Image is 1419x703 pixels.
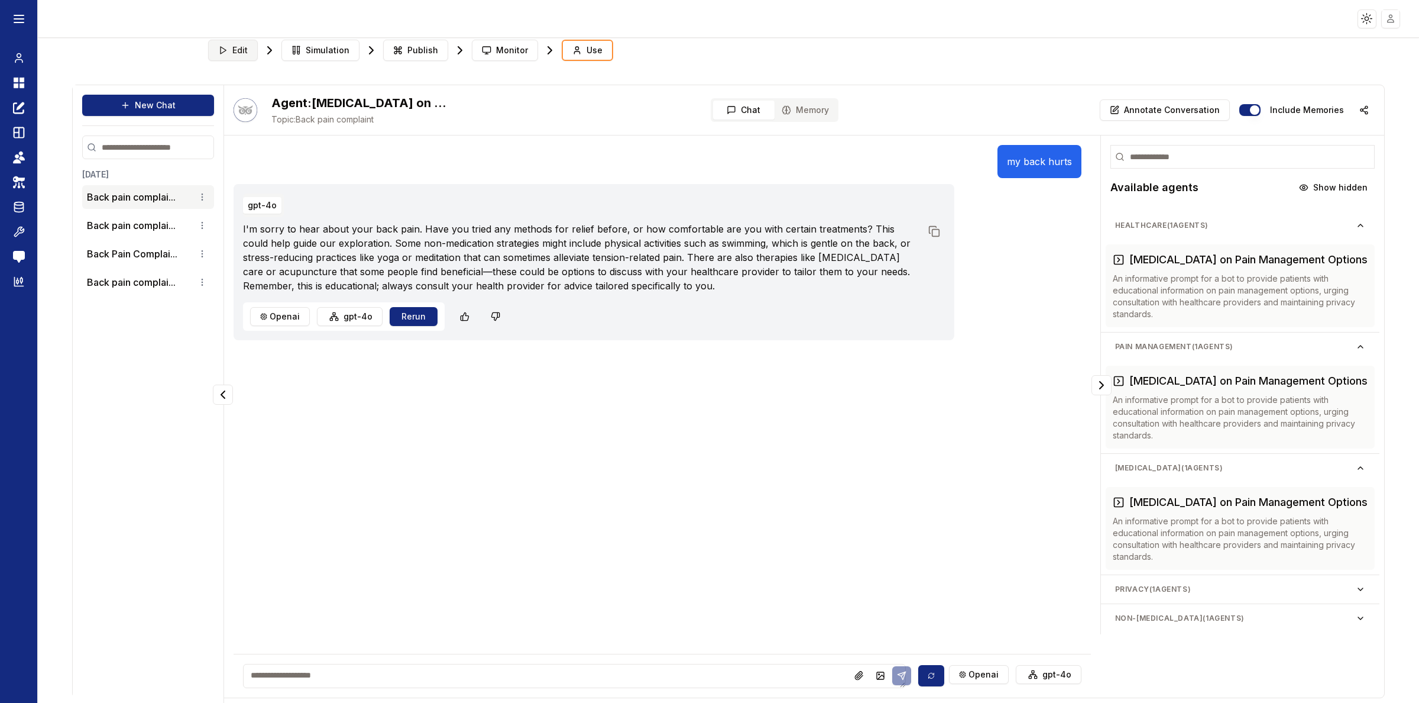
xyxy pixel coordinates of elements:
[234,98,257,122] img: Bot
[1115,585,1356,594] span: privacy ( 1 agents)
[1042,669,1071,681] span: gpt-4o
[213,385,233,405] button: Collapse panel
[270,311,300,323] span: openai
[87,190,176,204] button: Back pain complai...
[250,307,310,326] button: openai
[1106,216,1375,235] button: healthcare(1agents)
[949,665,1009,684] button: openai
[968,669,999,681] span: openai
[87,247,177,261] button: Back Pain Complai...
[243,197,281,214] button: gpt-4o
[232,44,248,56] span: Edit
[195,218,209,233] button: Conversation options
[407,44,438,56] span: Publish
[496,44,528,56] span: Monitor
[208,40,258,61] button: Edit
[1113,515,1368,563] p: An informative prompt for a bot to provide patients with educational information on pain manageme...
[281,40,359,61] button: Simulation
[234,98,257,122] button: Talk with Hootie
[1106,337,1375,356] button: pain management(1agents)
[562,40,613,61] button: Use
[306,44,349,56] span: Simulation
[1110,179,1198,196] h2: Available agents
[243,222,921,293] p: I'm sorry to hear about your back pain. Have you tried any methods for relief before, or how comf...
[1292,178,1375,197] button: Show hidden
[1106,609,1375,628] button: non-[MEDICAL_DATA](1agents)
[317,307,383,326] button: gpt-4o
[195,190,209,204] button: Conversation options
[1115,463,1356,473] span: [MEDICAL_DATA] ( 1 agents)
[1106,459,1375,478] button: [MEDICAL_DATA](1agents)
[1382,10,1399,27] img: placeholder-user.jpg
[1106,580,1375,599] button: privacy(1agents)
[1129,494,1368,511] h3: [MEDICAL_DATA] on Pain Management Options
[87,275,176,289] button: Back pain complai...
[13,251,25,263] img: feedback
[1016,665,1081,684] button: gpt-4o
[195,275,209,289] button: Conversation options
[344,311,372,323] span: gpt-4o
[587,44,602,56] span: Use
[82,95,214,116] button: New Chat
[1313,182,1368,194] span: Show hidden
[1091,375,1112,395] button: Collapse panel
[1115,342,1356,352] span: pain management ( 1 agents)
[1007,154,1072,169] p: my back hurts
[195,247,209,261] button: Conversation options
[741,104,760,116] span: Chat
[1115,614,1356,623] span: non-[MEDICAL_DATA] ( 1 agents)
[1239,104,1261,116] button: Include memories in the messages below
[383,40,448,61] button: Publish
[1115,221,1356,230] span: healthcare ( 1 agents)
[1124,104,1220,116] p: Annotate Conversation
[796,104,829,116] span: Memory
[1129,251,1368,268] h3: [MEDICAL_DATA] on Pain Management Options
[271,114,449,125] span: Back pain complaint
[82,169,214,180] h3: [DATE]
[918,665,944,686] button: Sync model selection with the edit page
[1113,394,1368,441] p: An informative prompt for a bot to provide patients with educational information on pain manageme...
[1100,99,1230,121] button: Annotate Conversation
[271,95,449,111] h2: Patient Education on Pain Management Options
[1113,273,1368,320] p: An informative prompt for a bot to provide patients with educational information on pain manageme...
[472,40,538,61] button: Monitor
[390,307,438,326] button: Rerun
[1129,373,1368,389] h3: [MEDICAL_DATA] on Pain Management Options
[87,218,176,233] button: Back pain complai...
[1270,106,1344,114] label: Include memories in the messages below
